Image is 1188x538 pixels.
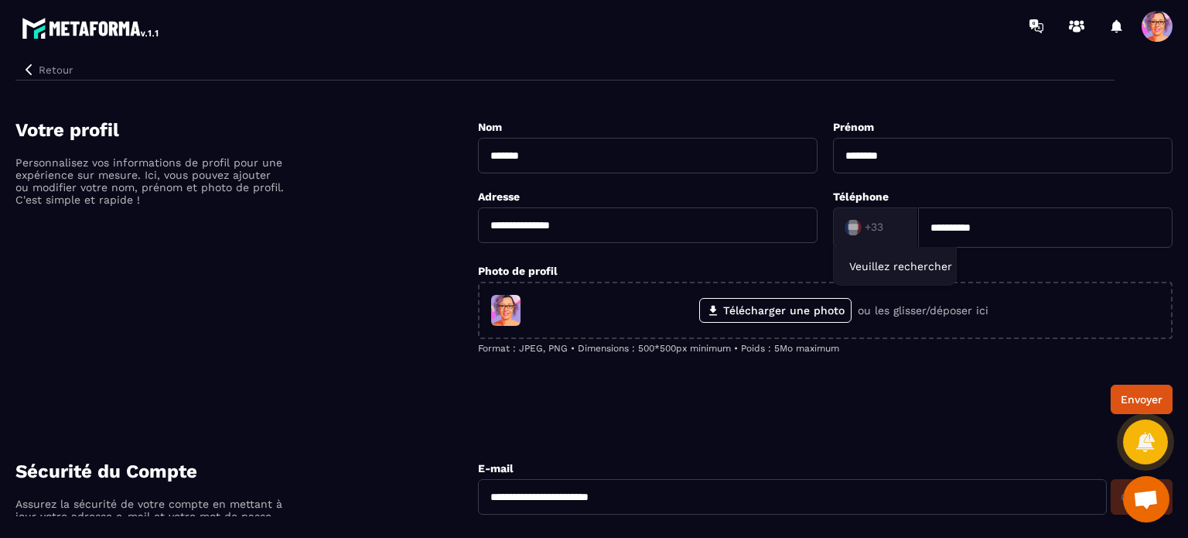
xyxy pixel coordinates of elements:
[15,156,286,206] p: Personnalisez vos informations de profil pour une expérience sur mesure. Ici, vous pouvez ajouter...
[15,461,478,482] h4: Sécurité du Compte
[22,14,161,42] img: logo
[478,265,558,277] label: Photo de profil
[478,190,520,203] label: Adresse
[478,343,1173,354] p: Format : JPEG, PNG • Dimensions : 500*500px minimum • Poids : 5Mo maximum
[841,216,902,239] input: Search for option
[1123,476,1169,523] div: Ouvrir le chat
[478,462,514,475] label: E-mail
[478,121,502,133] label: Nom
[15,60,79,80] button: Retour
[858,304,988,317] p: ou les glisser/déposer ici
[833,207,918,248] div: Search for option
[699,298,852,323] label: Télécharger une photo
[15,119,478,141] h4: Votre profil
[1111,385,1173,414] button: Envoyer
[833,121,874,133] label: Prénom
[849,260,952,272] span: Veuillez rechercher
[833,190,889,203] label: Téléphone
